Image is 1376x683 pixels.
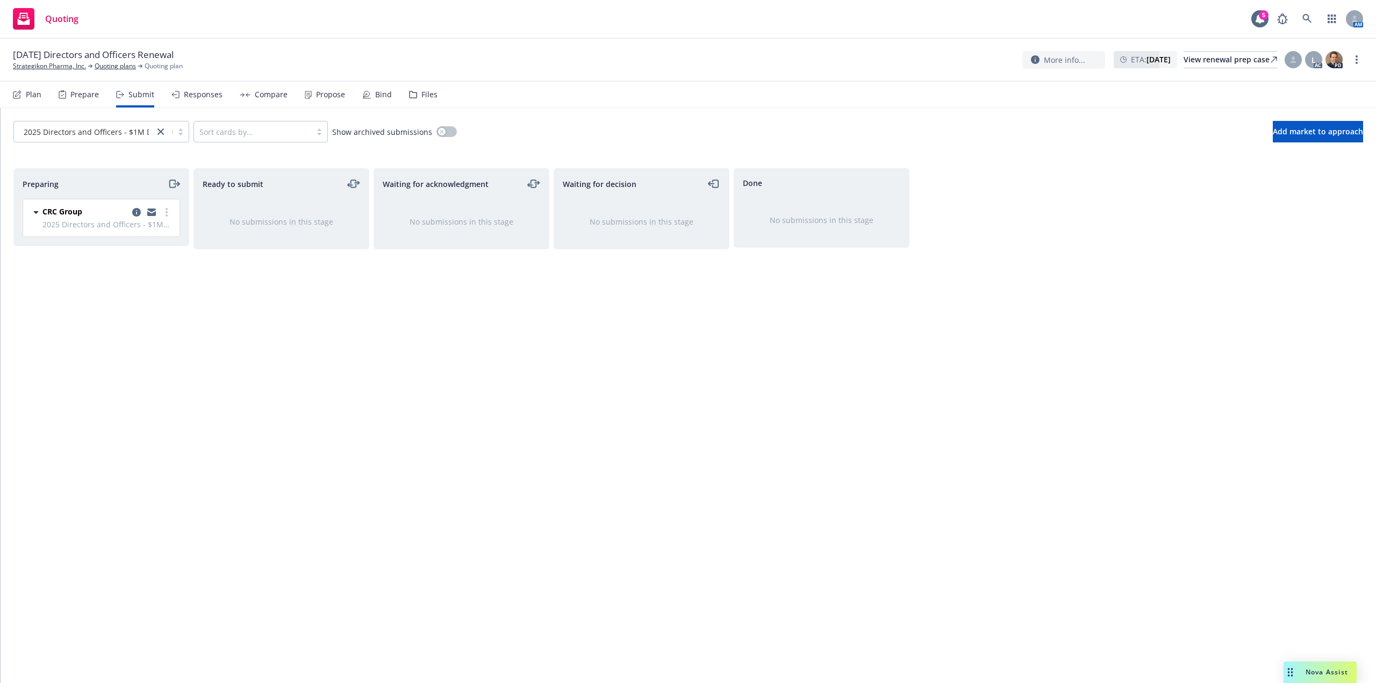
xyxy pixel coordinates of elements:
div: No submissions in this stage [391,216,532,227]
div: Submit [128,90,154,99]
span: Preparing [23,178,59,190]
a: Quoting [9,4,83,34]
span: 2025 Directors and Officers - $1M D&O [24,126,163,138]
button: Nova Assist [1284,662,1357,683]
span: Quoting plan [145,61,183,71]
span: Waiting for decision [563,178,636,190]
span: Show archived submissions [332,126,432,138]
span: [DATE] Directors and Officers Renewal [13,48,174,61]
button: More info... [1022,51,1105,69]
div: Responses [184,90,223,99]
a: View renewal prep case [1184,51,1277,68]
span: 2025 Directors and Officers - $1M D&O [19,126,149,138]
span: Waiting for acknowledgment [383,178,489,190]
div: View renewal prep case [1184,52,1277,68]
span: Quoting [45,15,78,23]
a: moveLeft [707,177,720,190]
span: Done [743,177,762,189]
div: 5 [1259,9,1268,19]
div: No submissions in this stage [751,214,892,226]
span: Add market to approach [1273,126,1363,136]
a: Quoting plans [95,61,136,71]
span: Ready to submit [203,178,263,190]
div: No submissions in this stage [211,216,352,227]
a: Strategikon Pharma, Inc. [13,61,86,71]
a: Search [1296,8,1318,30]
img: photo [1325,51,1343,68]
a: Switch app [1321,8,1343,30]
span: CRC Group [42,206,82,217]
a: more [160,206,173,219]
div: Compare [255,90,288,99]
div: Propose [316,90,345,99]
a: close [154,125,167,138]
a: copy logging email [145,206,158,219]
strong: [DATE] [1146,54,1171,64]
span: 2025 Directors and Officers - $1M D&O [42,219,173,230]
div: No submissions in this stage [571,216,712,227]
a: moveRight [167,177,180,190]
span: More info... [1044,54,1085,66]
a: moveLeftRight [347,177,360,190]
span: Nova Assist [1306,667,1348,677]
a: more [1350,53,1363,66]
div: Plan [26,90,41,99]
a: Report a Bug [1272,8,1293,30]
div: Files [421,90,438,99]
span: ETA : [1131,54,1171,65]
span: L [1311,54,1316,66]
a: moveLeftRight [527,177,540,190]
div: Prepare [70,90,99,99]
button: Add market to approach [1273,121,1363,142]
div: Drag to move [1284,662,1297,683]
a: copy logging email [130,206,143,219]
div: Bind [375,90,392,99]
